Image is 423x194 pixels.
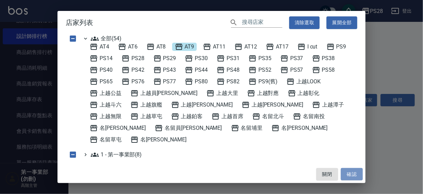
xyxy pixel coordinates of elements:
[203,43,226,51] span: AT11
[289,16,320,29] button: 清除選取
[90,112,121,121] span: 上越無限
[90,54,113,63] span: PS14
[130,89,197,97] span: 上越員[PERSON_NAME]
[280,54,303,63] span: PS37
[90,124,146,132] span: 名[PERSON_NAME]
[171,101,233,109] span: 上越[PERSON_NAME]
[312,66,335,74] span: PS58
[211,112,243,121] span: 上越首席
[217,66,240,74] span: PS48
[341,168,363,181] button: 確認
[90,136,121,144] span: 名留草屯
[316,168,338,181] button: 關閉
[185,78,208,86] span: PS80
[153,66,176,74] span: PS43
[206,89,238,97] span: 上越大里
[271,124,328,132] span: 名[PERSON_NAME]
[242,18,282,28] input: 搜尋店家
[90,43,109,51] span: AT4
[171,112,203,121] span: 上越鉑客
[242,101,303,109] span: 上越[PERSON_NAME]
[118,43,138,51] span: AT6
[130,101,162,109] span: 上越旗艦
[293,112,325,121] span: 名留南投
[248,66,271,74] span: PS52
[57,11,366,34] h2: 店家列表
[153,78,176,86] span: PS77
[175,43,194,51] span: AT9
[90,89,121,97] span: 上越公益
[248,78,278,86] span: PS9(舊)
[217,78,240,86] span: PS82
[155,124,222,132] span: 名留員[PERSON_NAME]
[231,124,263,132] span: 名留埔里
[153,54,176,63] span: PS29
[130,112,162,121] span: 上越草屯
[326,16,357,29] button: 展開全部
[121,78,144,86] span: PS76
[91,151,142,159] span: 1 - 第一事業部(8)
[217,54,240,63] span: PS31
[312,54,335,63] span: PS38
[286,78,321,86] span: 上越LOOK
[247,89,279,97] span: 上越對應
[266,43,289,51] span: AT17
[280,66,303,74] span: PS57
[185,54,208,63] span: PS30
[234,43,257,51] span: AT12
[90,78,113,86] span: PS65
[121,54,144,63] span: PS28
[90,101,121,109] span: 上越斗六
[297,43,318,51] span: I cut
[146,43,166,51] span: AT8
[185,66,208,74] span: PS44
[130,136,187,144] span: 名[PERSON_NAME]
[312,101,344,109] span: 上越潭子
[248,54,271,63] span: PS35
[121,66,144,74] span: PS42
[326,43,346,51] span: PS9
[252,112,284,121] span: 名留北斗
[90,66,113,74] span: PS40
[91,34,121,43] span: 全部(54)
[288,89,320,97] span: 上越彰化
